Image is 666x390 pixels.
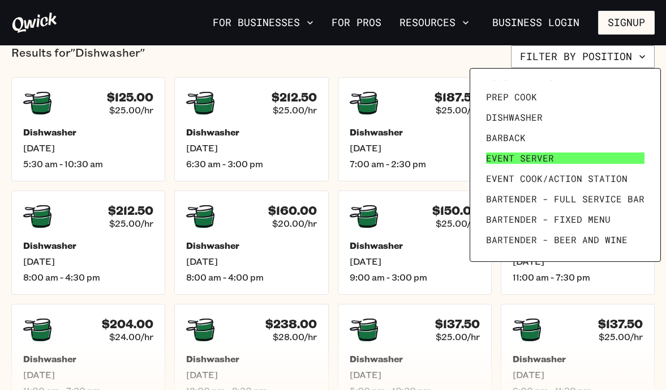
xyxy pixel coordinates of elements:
span: Bartender - Beer and Wine [486,234,628,245]
span: Bartender - Full Service Bar [486,193,644,205]
span: Prep Cook [486,91,537,103]
span: Dishwasher [486,112,543,123]
span: Event Server [486,152,554,164]
span: Barback [486,132,526,143]
span: Event Cook/Action Station [486,173,628,184]
span: Bartender - Fixed Menu [486,214,611,225]
ul: Filter by position [482,80,649,250]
